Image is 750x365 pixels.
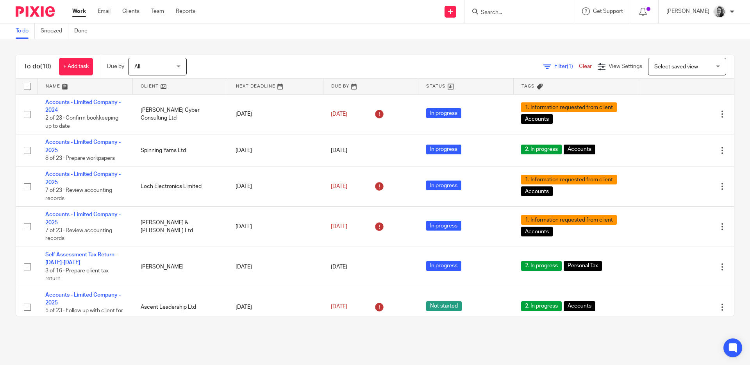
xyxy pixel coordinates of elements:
span: [DATE] [331,184,347,189]
span: Accounts [564,145,595,154]
span: [DATE] [331,148,347,153]
td: [DATE] [228,94,323,134]
span: Accounts [521,186,553,196]
span: 5 of 23 · Follow up with client for information (if required) [45,308,123,322]
a: Accounts - Limited Company - 2025 [45,292,121,306]
span: In progress [426,181,461,190]
span: 1. Information requested from client [521,102,617,112]
p: Due by [107,63,124,70]
span: 2. In progress [521,145,562,154]
td: [DATE] [228,207,323,247]
h1: To do [24,63,51,71]
span: Accounts [521,227,553,236]
a: Team [151,7,164,15]
span: View Settings [609,64,642,69]
td: Spinning Yarns Ltd [133,134,228,166]
span: Filter [554,64,579,69]
span: 7 of 23 · Review accounting records [45,228,112,242]
span: 1. Information requested from client [521,175,617,184]
a: Email [98,7,111,15]
span: Get Support [593,9,623,14]
td: [PERSON_NAME] [133,247,228,287]
span: [DATE] [331,224,347,229]
span: [DATE] [331,111,347,117]
td: [PERSON_NAME] Cyber Consulting Ltd [133,94,228,134]
span: Select saved view [654,64,698,70]
a: Accounts - Limited Company - 2025 [45,212,121,225]
a: + Add task [59,58,93,75]
span: 3 of 16 · Prepare client tax return [45,268,109,282]
a: To do [16,23,35,39]
span: 8 of 23 · Prepare workpapers [45,156,115,161]
span: In progress [426,145,461,154]
img: IMG-0056.JPG [713,5,726,18]
span: Not started [426,301,462,311]
a: Accounts - Limited Company - 2024 [45,100,121,113]
a: Clear [579,64,592,69]
span: 1. Information requested from client [521,215,617,225]
a: Reports [176,7,195,15]
a: Self Assessment Tax Return - [DATE]-[DATE] [45,252,118,265]
span: Tags [521,84,535,88]
td: Loch Electronics Limited [133,166,228,207]
span: In progress [426,108,461,118]
td: [DATE] [228,166,323,207]
span: (1) [567,64,573,69]
span: [DATE] [331,304,347,310]
span: Accounts [521,114,553,124]
td: [PERSON_NAME] & [PERSON_NAME] Ltd [133,207,228,247]
a: Snoozed [41,23,68,39]
span: 2. In progress [521,301,562,311]
td: [DATE] [228,247,323,287]
span: All [134,64,140,70]
span: In progress [426,221,461,231]
span: Personal Tax [564,261,602,271]
span: Accounts [564,301,595,311]
a: Clients [122,7,139,15]
a: Work [72,7,86,15]
img: Pixie [16,6,55,17]
span: (10) [40,63,51,70]
a: Accounts - Limited Company - 2025 [45,172,121,185]
td: Ascent Leadership Ltd [133,287,228,327]
td: [DATE] [228,134,323,166]
span: [DATE] [331,264,347,270]
td: [DATE] [228,287,323,327]
input: Search [480,9,550,16]
span: 2. In progress [521,261,562,271]
a: Accounts - Limited Company - 2025 [45,140,121,153]
span: In progress [426,261,461,271]
span: 2 of 23 · Confirm bookkeeping up to date [45,115,118,129]
p: [PERSON_NAME] [666,7,709,15]
a: Done [74,23,93,39]
span: 7 of 23 · Review accounting records [45,188,112,201]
